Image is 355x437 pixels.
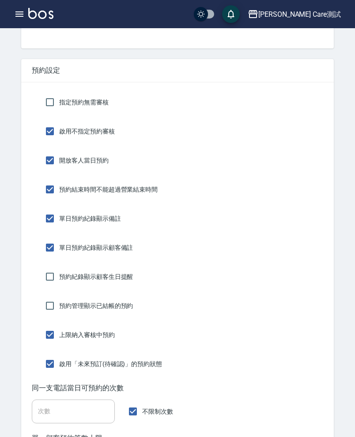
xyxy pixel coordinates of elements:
span: 預約設定 [32,66,323,75]
div: 同一支電話當日可預約的次數 [32,384,323,393]
span: 啟用不指定預約審核 [59,127,115,136]
span: 啟用「未來預訂(待確認)」的預約狀態 [59,359,162,369]
span: 不限制次數 [142,407,173,416]
span: 預約管理顯示已結帳的預約 [59,301,133,311]
button: save [222,5,240,23]
button: [PERSON_NAME] Care測試 [244,5,344,23]
span: 上限納入審核中預約 [59,330,115,340]
span: 指定預約無需審核 [59,98,109,107]
div: [PERSON_NAME] Care測試 [258,9,341,20]
span: 單日預約紀錄顯示顧客備註 [59,243,133,252]
img: Logo [28,8,53,19]
span: 預約結束時間不能超過營業結束時間 [59,185,158,194]
span: 單日預約紀錄顯示備註 [59,214,121,223]
span: 開放客人當日預約 [59,156,109,165]
span: 預約紀錄顯示顧客生日提醒 [59,272,133,281]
